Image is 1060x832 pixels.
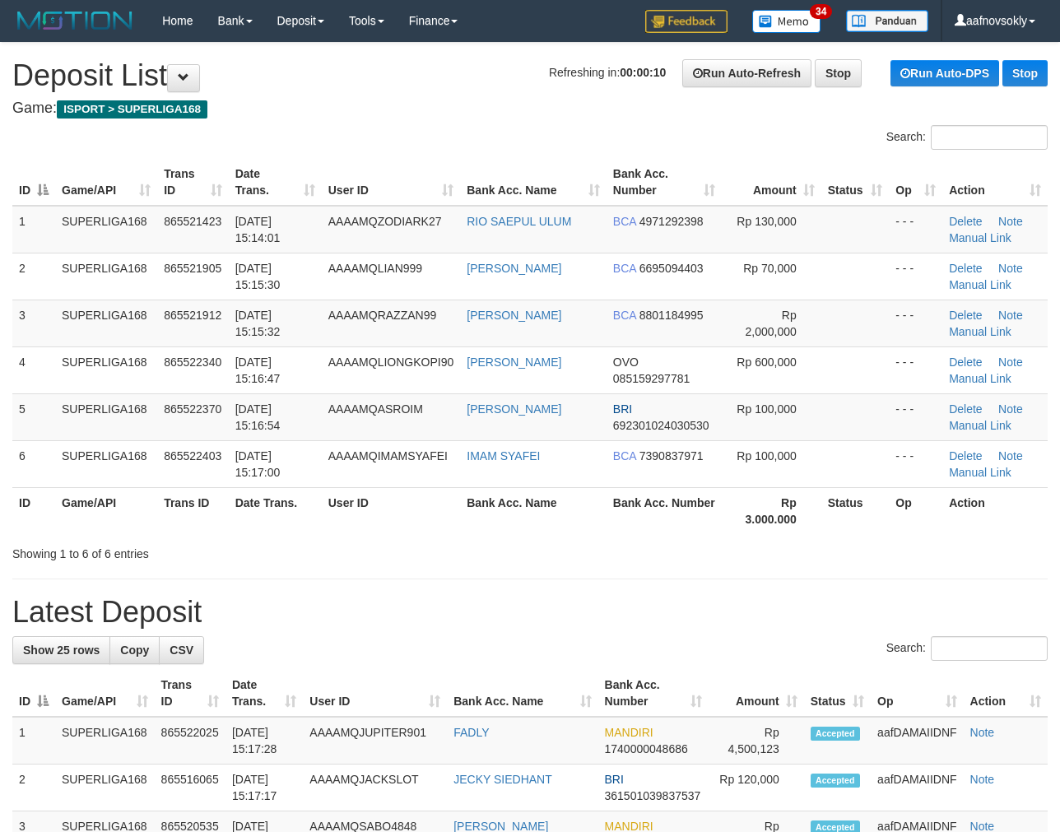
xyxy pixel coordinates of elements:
[998,356,1023,369] a: Note
[737,356,796,369] span: Rp 600,000
[12,393,55,440] td: 5
[55,440,157,487] td: SUPERLIGA168
[12,765,55,811] td: 2
[810,4,832,19] span: 34
[889,393,942,440] td: - - -
[998,215,1023,228] a: Note
[303,670,447,717] th: User ID: activate to sort column ascending
[639,215,704,228] span: Copy 4971292398 to clipboard
[12,8,137,33] img: MOTION_logo.png
[235,262,281,291] span: [DATE] 15:15:30
[157,487,229,534] th: Trans ID
[12,670,55,717] th: ID: activate to sort column descending
[811,727,860,741] span: Accepted
[303,765,447,811] td: AAAAMQJACKSLOT
[322,159,461,206] th: User ID: activate to sort column ascending
[871,717,963,765] td: aafDAMAIIDNF
[460,159,607,206] th: Bank Acc. Name: activate to sort column ascending
[328,449,448,462] span: AAAAMQIMAMSYAFEI
[467,215,571,228] a: RIO SAEPUL ULUM
[964,670,1048,717] th: Action: activate to sort column ascending
[55,393,157,440] td: SUPERLIGA168
[889,346,942,393] td: - - -
[23,644,100,657] span: Show 25 rows
[613,356,639,369] span: OVO
[157,159,229,206] th: Trans ID: activate to sort column ascending
[155,717,225,765] td: 865522025
[709,717,803,765] td: Rp 4,500,123
[467,262,561,275] a: [PERSON_NAME]
[55,300,157,346] td: SUPERLIGA168
[164,356,221,369] span: 865522340
[949,466,1011,479] a: Manual Link
[12,346,55,393] td: 4
[949,278,1011,291] a: Manual Link
[467,449,540,462] a: IMAM SYAFEI
[120,644,149,657] span: Copy
[889,253,942,300] td: - - -
[821,159,890,206] th: Status: activate to sort column ascending
[447,670,597,717] th: Bank Acc. Name: activate to sort column ascending
[12,206,55,253] td: 1
[970,726,995,739] a: Note
[229,159,322,206] th: Date Trans.: activate to sort column ascending
[871,670,963,717] th: Op: activate to sort column ascending
[613,215,636,228] span: BCA
[639,449,704,462] span: Copy 7390837971 to clipboard
[998,309,1023,322] a: Note
[225,670,303,717] th: Date Trans.: activate to sort column ascending
[164,449,221,462] span: 865522403
[55,765,155,811] td: SUPERLIGA168
[155,670,225,717] th: Trans ID: activate to sort column ascending
[889,159,942,206] th: Op: activate to sort column ascending
[467,309,561,322] a: [PERSON_NAME]
[949,419,1011,432] a: Manual Link
[949,372,1011,385] a: Manual Link
[970,773,995,786] a: Note
[12,159,55,206] th: ID: activate to sort column descending
[109,636,160,664] a: Copy
[328,309,436,322] span: AAAAMQRAZZAN99
[55,159,157,206] th: Game/API: activate to sort column ascending
[737,449,796,462] span: Rp 100,000
[745,309,796,338] span: Rp 2,000,000
[613,309,636,322] span: BCA
[235,215,281,244] span: [DATE] 15:14:01
[613,449,636,462] span: BCA
[889,300,942,346] td: - - -
[949,309,982,322] a: Delete
[55,253,157,300] td: SUPERLIGA168
[12,253,55,300] td: 2
[607,487,722,534] th: Bank Acc. Number
[709,670,803,717] th: Amount: activate to sort column ascending
[886,125,1048,150] label: Search:
[889,206,942,253] td: - - -
[55,717,155,765] td: SUPERLIGA168
[235,309,281,338] span: [DATE] 15:15:32
[607,159,722,206] th: Bank Acc. Number: activate to sort column ascending
[225,765,303,811] td: [DATE] 15:17:17
[821,487,890,534] th: Status
[815,59,862,87] a: Stop
[55,346,157,393] td: SUPERLIGA168
[737,402,796,416] span: Rp 100,000
[804,670,871,717] th: Status: activate to sort column ascending
[886,636,1048,661] label: Search:
[12,539,430,562] div: Showing 1 to 6 of 6 entries
[613,372,690,385] span: Copy 085159297781 to clipboard
[322,487,461,534] th: User ID
[949,215,982,228] a: Delete
[645,10,728,33] img: Feedback.jpg
[55,670,155,717] th: Game/API: activate to sort column ascending
[235,449,281,479] span: [DATE] 15:17:00
[605,742,688,755] span: Copy 1740000048686 to clipboard
[949,262,982,275] a: Delete
[949,449,982,462] a: Delete
[164,402,221,416] span: 865522370
[12,300,55,346] td: 3
[164,215,221,228] span: 865521423
[605,773,624,786] span: BRI
[55,206,157,253] td: SUPERLIGA168
[12,636,110,664] a: Show 25 rows
[328,262,422,275] span: AAAAMQLIAN999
